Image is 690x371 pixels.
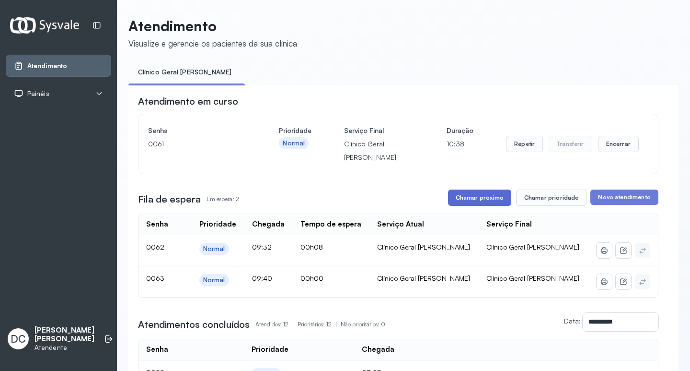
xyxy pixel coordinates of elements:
[146,220,168,229] div: Senha
[128,17,297,35] p: Atendimento
[344,124,414,137] h4: Serviço Final
[128,64,241,80] a: Clínico Geral [PERSON_NAME]
[255,318,298,331] p: Atendidos: 12
[34,344,94,352] p: Atendente
[252,243,272,251] span: 09:32
[27,90,49,98] span: Painéis
[128,38,297,48] div: Visualize e gerencie os pacientes da sua clínica
[377,220,424,229] div: Serviço Atual
[203,245,225,253] div: Normal
[549,136,592,152] button: Transferir
[447,137,473,151] p: 10:38
[252,274,272,282] span: 09:40
[292,321,294,328] span: |
[27,62,67,70] span: Atendimento
[486,220,532,229] div: Serviço Final
[486,274,579,282] span: Clínico Geral [PERSON_NAME]
[506,136,543,152] button: Repetir
[298,318,341,331] p: Prioritários: 12
[335,321,337,328] span: |
[377,274,471,283] div: Clínico Geral [PERSON_NAME]
[590,190,658,205] button: Novo atendimento
[362,345,394,354] div: Chegada
[148,124,246,137] h4: Senha
[199,220,236,229] div: Prioridade
[10,17,79,33] img: Logotipo do estabelecimento
[341,318,385,331] p: Não prioritários: 0
[138,318,250,331] h3: Atendimentos concluídos
[138,95,238,108] h3: Atendimento em curso
[344,137,414,164] p: Clínico Geral [PERSON_NAME]
[516,190,587,206] button: Chamar prioridade
[283,139,305,147] div: Normal
[146,274,164,282] span: 0063
[252,220,285,229] div: Chegada
[34,326,94,344] p: [PERSON_NAME] [PERSON_NAME]
[252,345,288,354] div: Prioridade
[448,190,511,206] button: Chamar próximo
[146,243,164,251] span: 0062
[146,345,168,354] div: Senha
[138,192,201,206] h3: Fila de espera
[14,61,103,71] a: Atendimento
[148,137,246,151] p: 0061
[203,276,225,284] div: Normal
[207,192,239,206] p: Em espera: 2
[300,243,323,251] span: 00h08
[598,136,639,152] button: Encerrar
[279,124,311,137] h4: Prioridade
[564,317,581,325] label: Data:
[486,243,579,251] span: Clínico Geral [PERSON_NAME]
[377,243,471,251] div: Clínico Geral [PERSON_NAME]
[300,274,323,282] span: 00h00
[447,124,473,137] h4: Duração
[300,220,361,229] div: Tempo de espera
